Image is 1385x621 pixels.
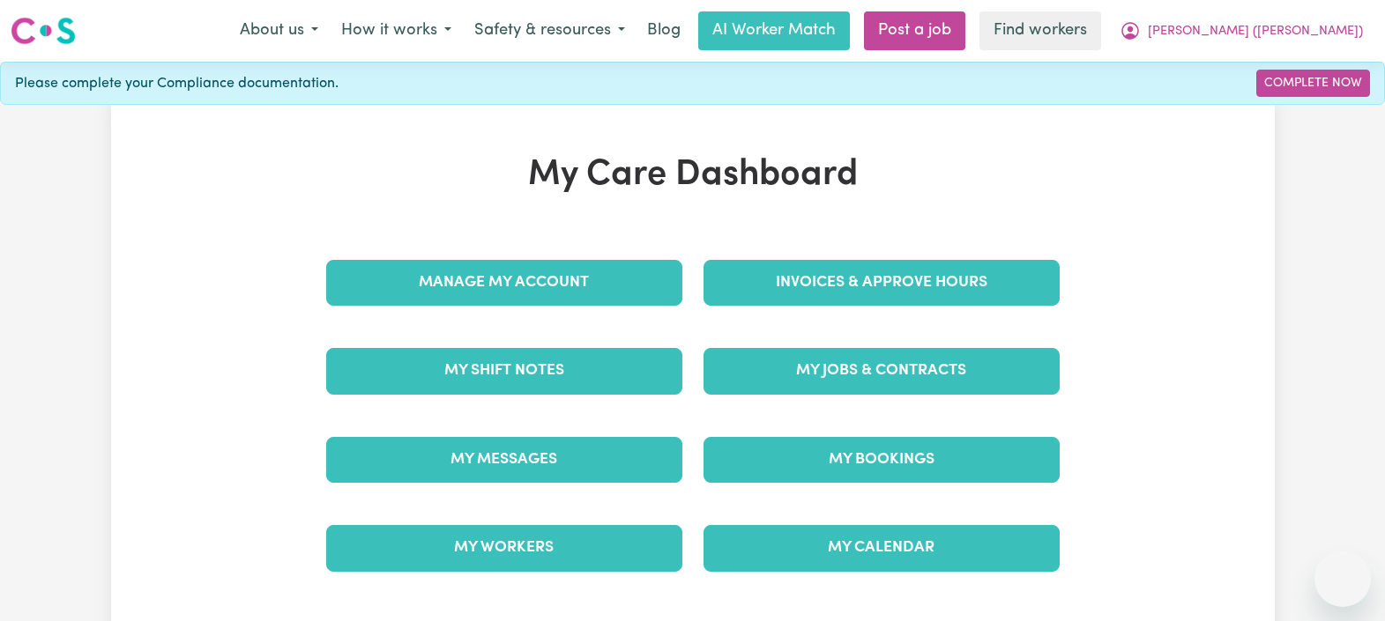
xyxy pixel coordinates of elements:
a: Manage My Account [326,260,682,306]
h1: My Care Dashboard [316,154,1070,196]
span: [PERSON_NAME] ([PERSON_NAME]) [1148,22,1363,41]
iframe: Button to launch messaging window [1314,551,1371,607]
a: My Bookings [704,437,1060,483]
button: Safety & resources [463,12,637,49]
a: My Calendar [704,525,1060,571]
button: About us [228,12,330,49]
a: My Messages [326,437,682,483]
a: My Shift Notes [326,348,682,394]
button: How it works [330,12,463,49]
span: Please complete your Compliance documentation. [15,73,339,94]
a: Invoices & Approve Hours [704,260,1060,306]
a: AI Worker Match [698,11,850,50]
a: My Jobs & Contracts [704,348,1060,394]
img: Careseekers logo [11,15,76,47]
a: My Workers [326,525,682,571]
button: My Account [1108,12,1374,49]
a: Careseekers logo [11,11,76,51]
a: Complete Now [1256,70,1370,97]
a: Find workers [979,11,1101,50]
a: Post a job [864,11,965,50]
a: Blog [637,11,691,50]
